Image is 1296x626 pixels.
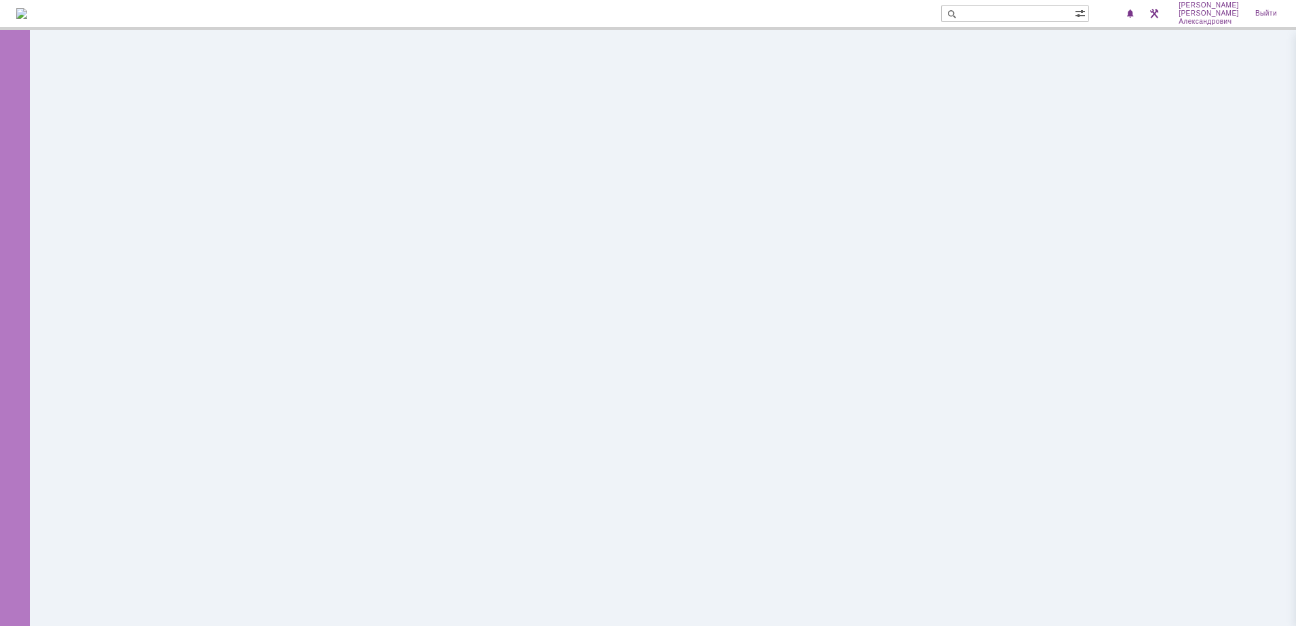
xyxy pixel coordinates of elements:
[1179,9,1239,18] span: [PERSON_NAME]
[16,8,27,19] a: Перейти на домашнюю страницу
[1075,6,1088,19] span: Расширенный поиск
[16,8,27,19] img: logo
[1146,5,1162,22] a: Перейти в интерфейс администратора
[1179,18,1239,26] span: Александрович
[1179,1,1239,9] span: [PERSON_NAME]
